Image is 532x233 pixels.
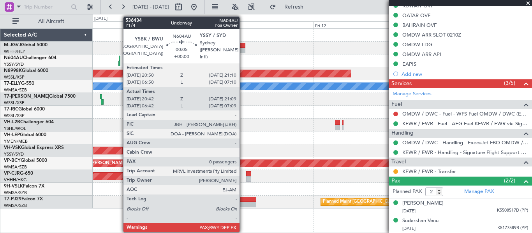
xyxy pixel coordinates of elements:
[4,158,21,163] span: VP-BCY
[266,1,313,13] button: Refresh
[393,188,422,196] label: Planned PAX
[402,168,456,175] a: KEWR / EWR - Transfer
[402,208,416,214] span: [DATE]
[4,49,25,54] a: WIHH/HLP
[402,61,416,67] div: EAPIS
[4,126,26,131] a: YSHL/WOL
[4,81,21,86] span: T7-ELLY
[4,120,20,124] span: VH-L2B
[4,158,47,163] a: VP-BCYGlobal 5000
[4,164,27,170] a: WMSA/SZB
[94,16,107,22] div: [DATE]
[391,158,406,166] span: Travel
[4,61,24,67] a: YSSY/SYD
[4,100,25,106] a: WSSL/XSP
[4,87,27,93] a: WMSA/SZB
[131,21,222,28] div: Wed 10
[402,120,528,127] a: KEWR / EWR - Fuel - AEG Fuel KEWR / EWR via Signature (EJ Asia Only)
[4,56,56,60] a: N604AUChallenger 604
[402,22,437,28] div: BAHRAIN OVF
[186,100,208,104] div: -
[4,107,18,112] span: T7-RIC
[464,188,494,196] a: Manage PAX
[222,21,314,28] div: Thu 11
[4,68,48,73] a: N8998KGlobal 6000
[4,43,21,47] span: M-JGVJ
[4,184,44,189] a: 9H-VSLKFalcon 7X
[4,94,76,99] a: T7-[PERSON_NAME]Global 7500
[4,94,49,99] span: T7-[PERSON_NAME]
[4,133,20,137] span: VH-LEP
[391,100,402,109] span: Fuel
[323,196,504,208] div: Planned Maint [GEOGRAPHIC_DATA] (Sultan [PERSON_NAME] [PERSON_NAME] - Subang)
[186,95,208,99] div: KEWR
[402,200,444,207] div: [PERSON_NAME]
[4,145,21,150] span: VH-VSK
[402,32,461,38] div: OMDW ARR SLOT 0210Z
[391,177,400,186] span: Pax
[402,226,416,231] span: [DATE]
[4,184,23,189] span: 9H-VSLK
[4,145,64,150] a: VH-VSKGlobal Express XRS
[393,90,432,98] a: Manage Services
[9,15,85,28] button: All Aircraft
[402,149,528,156] a: KEWR / EWR - Handling - Signature Flight Support KEWR / EWR
[402,12,430,19] div: QATAR OVF
[4,120,54,124] a: VH-L2BChallenger 604
[4,43,48,47] a: M-JGVJGlobal 5000
[497,207,528,214] span: K5508517D (PP)
[4,197,21,201] span: T7-PJ29
[402,51,441,58] div: OMDW ARR API
[132,4,169,11] span: [DATE] - [DATE]
[4,177,27,183] a: VHHH/HKG
[391,129,414,138] span: Handling
[4,171,20,176] span: VP-CJR
[402,217,439,225] div: Sudarshan Venu
[208,95,229,99] div: OMDW
[402,110,528,117] a: OMDW / DWC - Fuel - WFS Fuel OMDW / DWC (EJ Asia Only)
[4,68,22,73] span: N8998K
[4,197,43,201] a: T7-PJ29Falcon 7X
[4,203,27,208] a: WMSA/SZB
[391,79,412,88] span: Services
[4,74,25,80] a: WSSL/XSP
[402,139,528,146] a: OMDW / DWC - Handling - ExecuJet FBO OMDW / DWC
[4,56,23,60] span: N604AU
[504,79,515,87] span: (3/5)
[402,41,432,48] div: OMDW LDG
[4,151,24,157] a: YSSY/SYD
[4,113,25,119] a: WSSL/XSP
[208,100,229,104] div: -
[20,19,82,24] span: All Aircraft
[278,4,310,10] span: Refresh
[4,138,28,144] a: YMEN/MEB
[4,171,33,176] a: VP-CJRG-650
[4,133,46,137] a: VH-LEPGlobal 6000
[402,71,528,77] div: Add new
[314,21,405,28] div: Fri 12
[4,107,45,112] a: T7-RICGlobal 6000
[4,190,27,196] a: WMSA/SZB
[4,81,34,86] a: T7-ELLYG-550
[24,1,69,13] input: Trip Number
[497,225,528,231] span: K5177589B (PP)
[504,177,515,185] span: (2/2)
